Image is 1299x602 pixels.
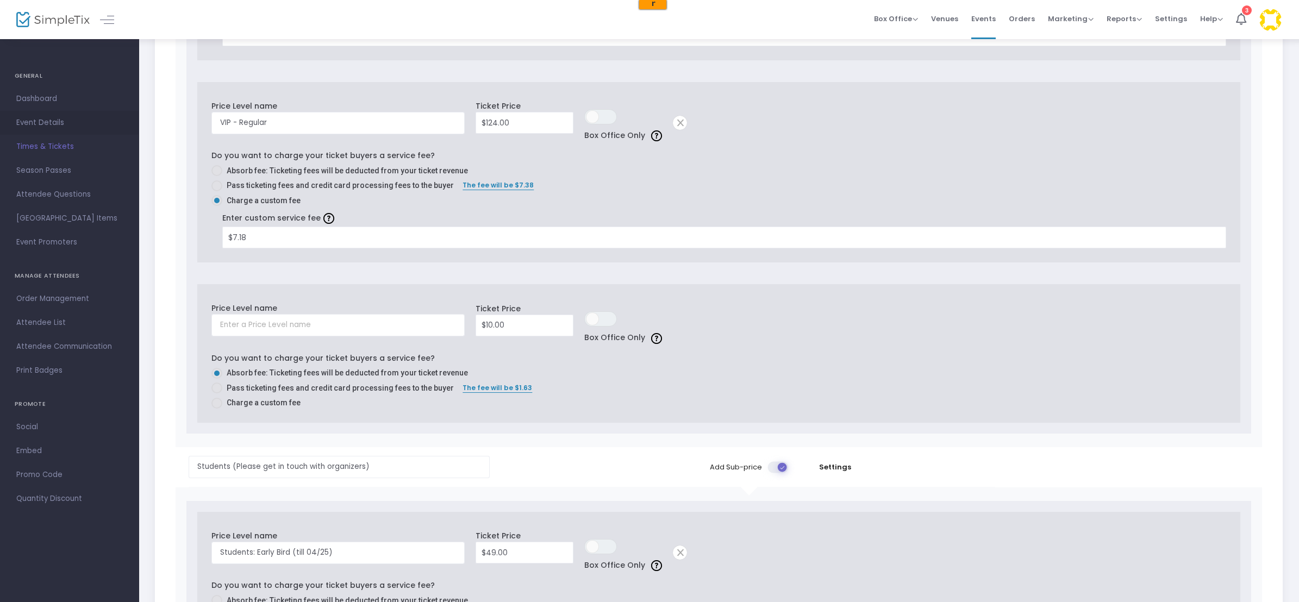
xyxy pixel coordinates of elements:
[476,303,521,315] label: Ticket Price
[476,315,573,336] input: Price
[476,112,573,133] input: Price
[211,353,435,364] label: Do you want to charge your ticket buyers a service fee?
[189,456,490,478] input: Enter a category name
[211,112,465,134] input: Enter a Price Level name
[16,468,122,482] span: Promo Code
[222,382,454,394] span: Pass ticketing fees and credit card processing fees to the buyer
[651,130,662,141] img: question-mark
[1009,5,1035,33] span: Orders
[463,383,532,392] span: The fee will be $1.63
[167,3,219,11] input: ASIN
[211,530,277,542] label: Price Level name
[1200,14,1223,24] span: Help
[222,397,301,409] span: Charge a custom fee
[1107,14,1142,24] span: Reports
[16,164,122,178] span: Season Passes
[16,444,122,458] span: Embed
[584,130,662,141] label: Box Office Only
[1048,14,1094,24] span: Marketing
[203,11,221,19] a: Clear
[323,213,334,224] img: question-mark
[16,292,122,306] span: Order Management
[222,180,454,191] span: Pass ticketing fees and credit card processing fees to the buyer
[227,368,468,377] span: Absorb fee: Ticketing fees will be deducted from your ticket revenue
[971,5,996,33] span: Events
[16,140,122,154] span: Times & Tickets
[16,492,122,506] span: Quantity Discount
[1242,5,1252,15] div: 3
[58,4,145,18] input: ASIN, PO, Alias, + more...
[211,314,465,336] input: Enter a Price Level name
[476,530,521,542] label: Ticket Price
[211,150,435,161] label: Do you want to charge your ticket buyers a service fee?
[16,235,122,249] span: Event Promoters
[651,333,662,344] img: question-mark
[1155,5,1187,33] span: Settings
[463,180,534,190] span: The fee will be $7.38
[227,166,468,175] span: Absorb fee: Ticketing fees will be deducted from your ticket revenue
[476,101,521,112] label: Ticket Price
[211,542,465,564] input: Enter a Price Level name
[211,580,435,591] label: Do you want to charge your ticket buyers a service fee?
[27,4,40,17] img: samsaba
[16,116,122,130] span: Event Details
[16,340,122,354] span: Attendee Communication
[16,420,122,434] span: Social
[222,195,301,206] span: Charge a custom fee
[185,11,203,19] a: Copy
[15,265,124,287] h4: MANAGE ATTENDEES
[15,65,124,87] h4: GENERAL
[16,316,122,330] span: Attendee List
[16,187,122,202] span: Attendee Questions
[16,92,122,106] span: Dashboard
[222,210,337,227] label: Enter custom service fee
[16,211,122,225] span: [GEOGRAPHIC_DATA] Items
[931,5,958,33] span: Venues
[16,363,122,378] span: Print Badges
[15,393,124,415] h4: PROMOTE
[223,227,1226,248] input: Fee
[476,542,573,563] input: Price
[874,14,918,24] span: Box Office
[800,462,870,473] span: Settings
[211,303,277,314] label: Price Level name
[651,560,662,571] img: question-mark
[584,332,662,343] label: Box Office Only
[211,101,277,112] label: Price Level name
[584,560,662,571] label: Box Office Only
[167,11,185,19] a: View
